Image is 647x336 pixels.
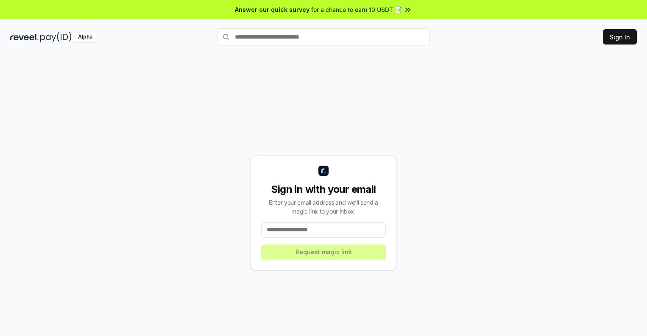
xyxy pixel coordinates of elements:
[318,166,329,176] img: logo_small
[261,198,386,216] div: Enter your email address and we’ll send a magic link to your inbox.
[261,183,386,196] div: Sign in with your email
[73,32,97,42] div: Alpha
[603,29,637,44] button: Sign In
[311,5,402,14] span: for a chance to earn 10 USDT 📝
[40,32,72,42] img: pay_id
[10,32,39,42] img: reveel_dark
[235,5,310,14] span: Answer our quick survey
